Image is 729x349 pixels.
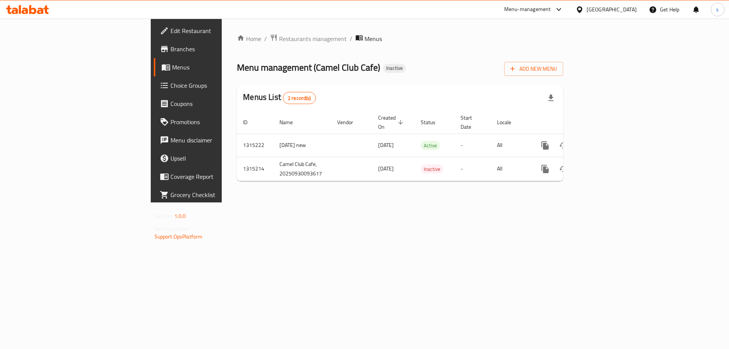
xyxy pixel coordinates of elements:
[154,167,273,186] a: Coverage Report
[383,65,406,71] span: Inactive
[536,160,554,178] button: more
[378,164,394,174] span: [DATE]
[170,154,267,163] span: Upsell
[491,157,530,181] td: All
[337,118,363,127] span: Vendor
[155,211,173,221] span: Version:
[279,34,347,43] span: Restaurants management
[154,113,273,131] a: Promotions
[154,186,273,204] a: Grocery Checklist
[154,131,273,149] a: Menu disclaimer
[497,118,521,127] span: Locale
[454,134,491,157] td: -
[170,81,267,90] span: Choice Groups
[491,134,530,157] td: All
[554,136,573,155] button: Change Status
[383,64,406,73] div: Inactive
[154,76,273,95] a: Choice Groups
[378,113,406,131] span: Created On
[154,58,273,76] a: Menus
[542,89,560,107] div: Export file
[421,165,443,174] span: Inactive
[421,118,445,127] span: Status
[174,211,186,221] span: 1.0.0
[237,111,615,181] table: enhanced table
[170,44,267,54] span: Branches
[279,118,303,127] span: Name
[421,141,440,150] span: Active
[364,34,382,43] span: Menus
[172,63,267,72] span: Menus
[155,224,189,234] span: Get support on:
[170,117,267,126] span: Promotions
[237,59,380,76] span: Menu management ( Camel Club Cafe )
[554,160,573,178] button: Change Status
[283,95,316,102] span: 2 record(s)
[510,64,557,74] span: Add New Menu
[170,190,267,199] span: Grocery Checklist
[170,26,267,35] span: Edit Restaurant
[350,34,352,43] li: /
[421,164,443,174] div: Inactive
[155,232,203,242] a: Support.OpsPlatform
[536,136,554,155] button: more
[378,140,394,150] span: [DATE]
[587,5,637,14] div: [GEOGRAPHIC_DATA]
[273,134,331,157] td: [DATE] new
[237,34,563,44] nav: breadcrumb
[243,92,316,104] h2: Menus List
[504,62,563,76] button: Add New Menu
[170,136,267,145] span: Menu disclaimer
[243,118,257,127] span: ID
[530,111,615,134] th: Actions
[504,5,551,14] div: Menu-management
[170,99,267,108] span: Coupons
[273,157,331,181] td: Camel Club Cafe, 20250930093617
[154,22,273,40] a: Edit Restaurant
[154,95,273,113] a: Coupons
[154,149,273,167] a: Upsell
[461,113,482,131] span: Start Date
[716,5,719,14] span: s
[170,172,267,181] span: Coverage Report
[154,40,273,58] a: Branches
[283,92,316,104] div: Total records count
[454,157,491,181] td: -
[270,34,347,44] a: Restaurants management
